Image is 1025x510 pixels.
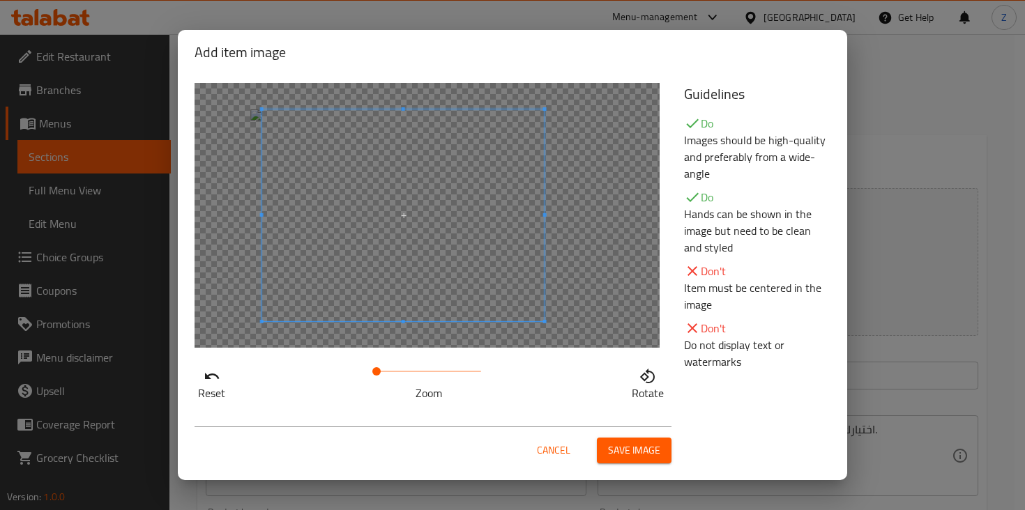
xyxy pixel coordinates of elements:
[537,442,570,459] span: Cancel
[684,320,830,337] p: Don't
[684,263,830,279] p: Don't
[632,385,664,401] p: Rotate
[684,83,830,105] h5: Guidelines
[195,41,830,63] h2: Add item image
[608,442,660,459] span: Save image
[684,337,830,370] p: Do not display text or watermarks
[195,364,229,399] button: Reset
[628,364,667,399] button: Rotate
[684,206,830,256] p: Hands can be shown in the image but need to be clean and styled
[597,438,671,463] button: Save image
[531,438,576,463] button: Cancel
[198,385,225,401] p: Reset
[377,385,481,401] p: Zoom
[684,279,830,313] p: Item must be centered in the image
[684,115,830,132] p: Do
[684,132,830,182] p: Images should be high-quality and preferably from a wide-angle
[684,189,830,206] p: Do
